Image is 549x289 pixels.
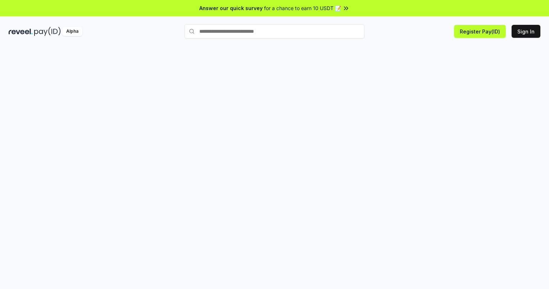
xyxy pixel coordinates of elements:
[34,27,61,36] img: pay_id
[512,25,540,38] button: Sign In
[62,27,82,36] div: Alpha
[264,4,341,12] span: for a chance to earn 10 USDT 📝
[199,4,263,12] span: Answer our quick survey
[9,27,33,36] img: reveel_dark
[454,25,506,38] button: Register Pay(ID)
